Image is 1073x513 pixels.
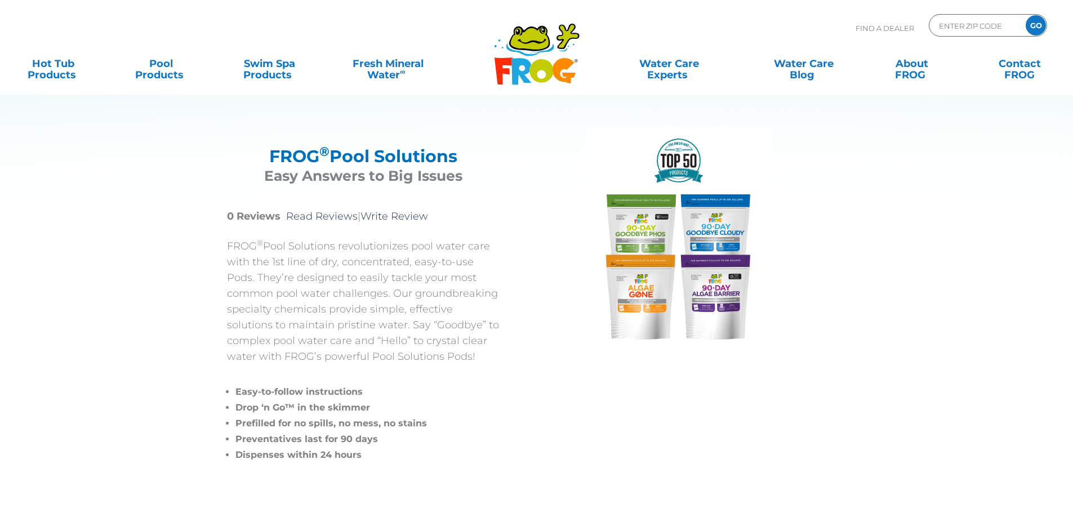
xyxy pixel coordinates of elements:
a: Write Review [360,210,428,222]
h2: FROG Pool Solutions [241,146,486,166]
a: Hot TubProducts [11,52,95,75]
a: PoolProducts [119,52,203,75]
a: Swim SpaProducts [228,52,311,75]
p: FROG Pool Solutions revolutionizes pool water care with the 1st line of dry, concentrated, easy-t... [227,238,500,364]
li: Prefilled for no spills, no mess, no stains [235,416,500,431]
sup: ® [257,238,263,247]
a: Water CareExperts [601,52,737,75]
p: Find A Dealer [856,14,914,42]
sup: ® [319,144,330,159]
h3: Easy Answers to Big Issues [241,166,486,186]
a: Read Reviews [286,210,358,222]
li: Dispenses within 24 hours [235,447,500,463]
a: AboutFROG [870,52,954,75]
sup: ∞ [400,67,406,76]
a: Fresh MineralWater∞ [335,52,440,75]
strong: 0 Reviews [227,210,281,222]
li: Drop ‘n Go™ in the skimmer [235,400,500,416]
a: Water CareBlog [762,52,845,75]
input: Zip Code Form [938,17,1014,34]
input: GO [1026,15,1046,35]
a: ContactFROG [978,52,1062,75]
li: Preventatives last for 90 days [235,431,500,447]
p: | [227,208,500,224]
li: Easy-to-follow instructions [235,384,500,400]
img: Collection of four FROG pool treatment products beneath a Pool and Spa News 2025 Top 50 Products ... [585,127,772,352]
